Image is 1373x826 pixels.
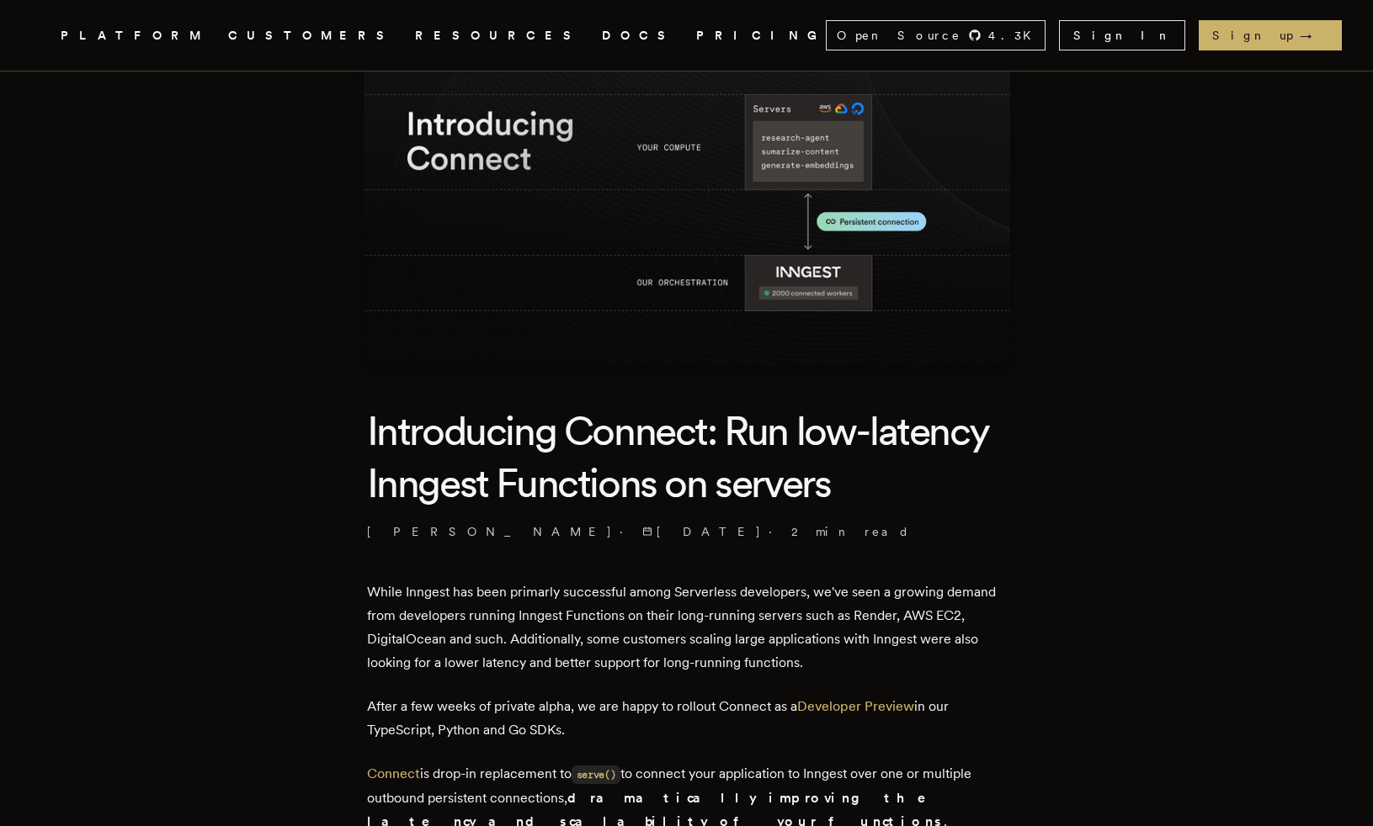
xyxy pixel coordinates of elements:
[988,27,1041,44] span: 4.3 K
[837,27,961,44] span: Open Source
[367,695,1007,742] p: After a few weeks of private alpha, we are happy to rollout Connect as a in our TypeScript, Pytho...
[791,523,910,540] span: 2 min read
[61,25,208,46] button: PLATFORM
[1300,27,1328,44] span: →
[367,580,1007,675] p: While Inngest has been primarly successful among Serverless developers, we've seen a growing dema...
[367,405,1007,510] h1: Introducing Connect: Run low-latency Inngest Functions on servers
[572,765,621,781] a: serve()
[367,765,420,781] a: Connect
[797,698,914,714] a: Developer Preview
[572,765,621,784] code: serve()
[367,523,1007,540] p: · ·
[642,523,762,540] span: [DATE]
[696,25,826,46] a: PRICING
[364,41,1010,364] img: Featured image for Introducing Connect: Run low-latency Inngest Functions on servers blog post
[1059,20,1185,50] a: Sign In
[228,25,395,46] a: CUSTOMERS
[1199,20,1342,50] a: Sign up
[415,25,582,46] button: RESOURCES
[367,523,613,540] a: [PERSON_NAME]
[602,25,676,46] a: DOCS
